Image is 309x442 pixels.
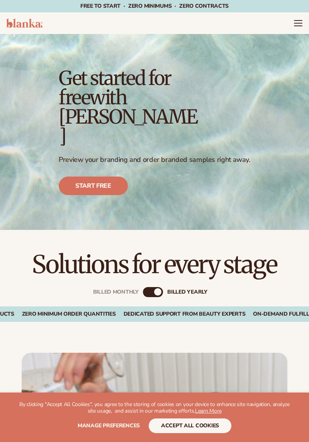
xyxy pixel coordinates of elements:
[22,311,116,318] div: Zero Minimum Order QuantitieS
[59,177,128,195] a: Start free
[149,418,231,433] button: accept all cookies
[15,401,294,415] p: By clicking "Accept All Cookies", you agree to the storing of cookies on your device to enhance s...
[80,2,229,10] span: Free to start · ZERO minimums · ZERO contracts
[78,422,140,429] span: Manage preferences
[59,155,250,164] p: Preview your branding and order branded samples right away.
[22,252,287,277] h2: Solutions for every stage
[59,69,197,146] h1: Get started for free with [PERSON_NAME]
[124,311,246,318] div: Dedicated Support From Beauty Experts
[6,19,42,28] img: logo
[78,418,140,433] button: Manage preferences
[195,407,221,415] a: Learn More
[93,289,139,295] div: Billed Monthly
[294,19,303,28] summary: Menu
[167,289,207,295] div: billed Yearly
